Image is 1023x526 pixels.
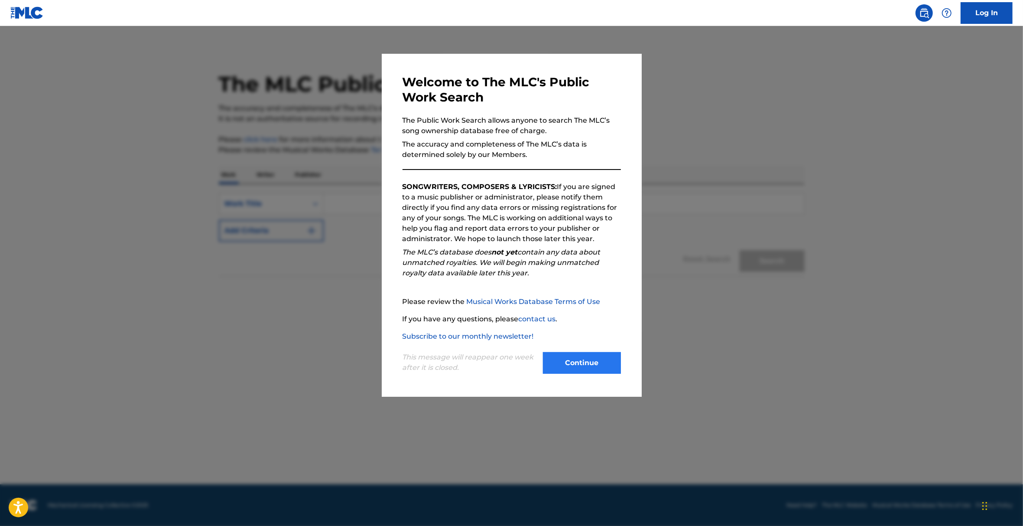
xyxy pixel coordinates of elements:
[403,332,534,340] a: Subscribe to our monthly newsletter!
[403,115,621,136] p: The Public Work Search allows anyone to search The MLC’s song ownership database free of charge.
[938,4,955,22] div: Help
[403,139,621,160] p: The accuracy and completeness of The MLC’s data is determined solely by our Members.
[403,75,621,105] h3: Welcome to The MLC's Public Work Search
[403,182,621,244] p: If you are signed to a music publisher or administrator, please notify them directly if you find ...
[10,7,44,19] img: MLC Logo
[982,493,987,519] div: Drag
[919,8,929,18] img: search
[916,4,933,22] a: Public Search
[543,352,621,374] button: Continue
[519,315,556,323] a: contact us
[403,314,621,324] p: If you have any questions, please .
[403,183,557,191] strong: SONGWRITERS, COMPOSERS & LYRICISTS:
[403,248,601,277] em: The MLC’s database does contain any data about unmatched royalties. We will begin making unmatche...
[403,352,538,373] p: This message will reappear one week after it is closed.
[980,484,1023,526] iframe: Chat Widget
[403,297,621,307] p: Please review the
[467,297,601,306] a: Musical Works Database Terms of Use
[942,8,952,18] img: help
[961,2,1013,24] a: Log In
[492,248,518,256] strong: not yet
